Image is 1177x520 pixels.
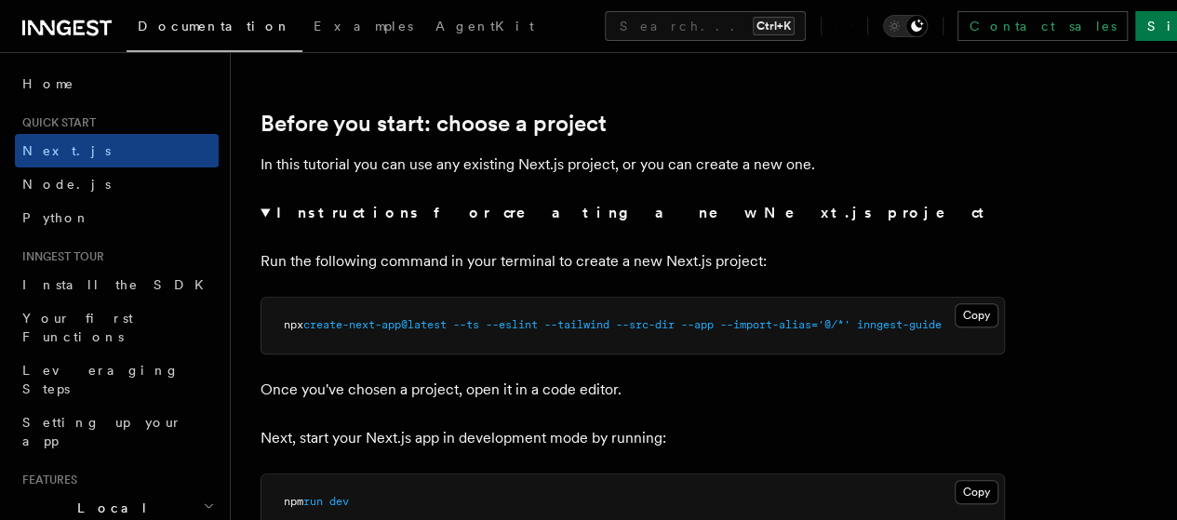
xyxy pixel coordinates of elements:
[15,115,96,130] span: Quick start
[486,318,538,331] span: --eslint
[15,67,219,100] a: Home
[261,377,1005,403] p: Once you've chosen a project, open it in a code editor.
[22,74,74,93] span: Home
[261,248,1005,274] p: Run the following command in your terminal to create a new Next.js project:
[955,303,998,327] button: Copy
[681,318,714,331] span: --app
[616,318,675,331] span: --src-dir
[883,15,928,37] button: Toggle dark mode
[15,353,219,406] a: Leveraging Steps
[329,495,349,508] span: dev
[261,200,1005,226] summary: Instructions for creating a new Next.js project
[303,318,447,331] span: create-next-app@latest
[15,167,219,201] a: Node.js
[303,495,323,508] span: run
[15,268,219,301] a: Install the SDK
[15,134,219,167] a: Next.js
[22,415,182,448] span: Setting up your app
[22,210,90,225] span: Python
[15,301,219,353] a: Your first Functions
[753,17,795,35] kbd: Ctrl+K
[818,318,850,331] span: '@/*'
[22,143,111,158] span: Next.js
[314,19,413,33] span: Examples
[302,6,424,50] a: Examples
[15,473,77,487] span: Features
[957,11,1128,41] a: Contact sales
[720,318,818,331] span: --import-alias=
[22,363,180,396] span: Leveraging Steps
[127,6,302,52] a: Documentation
[261,111,607,137] a: Before you start: choose a project
[276,204,992,221] strong: Instructions for creating a new Next.js project
[284,495,303,508] span: npm
[544,318,609,331] span: --tailwind
[435,19,534,33] span: AgentKit
[22,177,111,192] span: Node.js
[284,318,303,331] span: npx
[424,6,545,50] a: AgentKit
[22,277,215,292] span: Install the SDK
[955,480,998,504] button: Copy
[857,318,942,331] span: inngest-guide
[15,406,219,458] a: Setting up your app
[605,11,806,41] button: Search...Ctrl+K
[261,152,1005,178] p: In this tutorial you can use any existing Next.js project, or you can create a new one.
[261,425,1005,451] p: Next, start your Next.js app in development mode by running:
[453,318,479,331] span: --ts
[138,19,291,33] span: Documentation
[22,311,133,344] span: Your first Functions
[15,201,219,234] a: Python
[15,249,104,264] span: Inngest tour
